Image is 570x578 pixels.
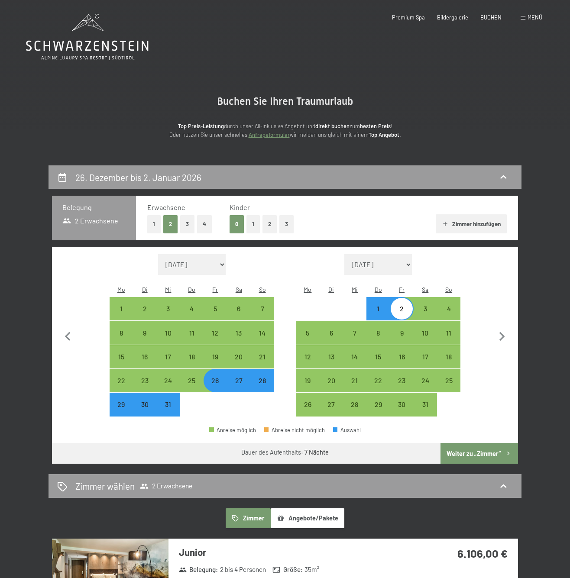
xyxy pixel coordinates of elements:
[227,321,250,344] div: Sat Dec 13 2025
[227,345,250,368] div: Anreise möglich
[157,329,179,351] div: 10
[320,393,343,416] div: Tue Jan 27 2026
[157,305,179,327] div: 3
[367,329,389,351] div: 8
[437,14,468,21] a: Bildergalerie
[134,329,155,351] div: 9
[157,377,179,399] div: 24
[181,377,203,399] div: 25
[297,377,318,399] div: 19
[415,353,436,375] div: 17
[220,565,266,574] span: 2 bis 4 Personen
[344,329,366,351] div: 7
[304,449,329,456] b: 7 Nächte
[165,286,171,293] abbr: Mittwoch
[147,215,161,233] button: 1
[241,448,329,457] div: Dauer des Aufenthalts:
[228,305,249,327] div: 6
[391,305,412,327] div: 2
[414,345,437,368] div: Sat Jan 17 2026
[391,377,412,399] div: 23
[344,377,366,399] div: 21
[321,377,342,399] div: 20
[366,393,390,416] div: Anreise möglich
[110,321,133,344] div: Anreise möglich
[296,321,319,344] div: Anreise möglich
[204,297,227,320] div: Fri Dec 05 2025
[369,131,401,138] strong: Top Angebot.
[110,297,133,320] div: Mon Dec 01 2025
[228,377,249,399] div: 27
[133,369,156,392] div: Anreise möglich
[390,393,413,416] div: Anreise möglich
[296,393,319,416] div: Anreise möglich
[180,345,204,368] div: Thu Dec 18 2025
[134,305,155,327] div: 2
[262,215,277,233] button: 2
[134,353,155,375] div: 16
[75,480,135,492] h2: Zimmer wählen
[110,297,133,320] div: Anreise möglich
[251,305,273,327] div: 7
[180,369,204,392] div: Anreise möglich
[228,353,249,375] div: 20
[156,321,180,344] div: Anreise möglich
[178,123,224,129] strong: Top Preis-Leistung
[156,297,180,320] div: Wed Dec 03 2025
[204,305,226,327] div: 5
[188,286,195,293] abbr: Donnerstag
[227,369,250,392] div: Sat Dec 27 2025
[297,353,318,375] div: 12
[343,393,366,416] div: Anreise möglich
[343,321,366,344] div: Wed Jan 07 2026
[366,345,390,368] div: Thu Jan 15 2026
[375,286,382,293] abbr: Donnerstag
[180,297,204,320] div: Thu Dec 04 2025
[227,345,250,368] div: Sat Dec 20 2025
[440,443,518,464] button: Weiter zu „Zimmer“
[133,297,156,320] div: Tue Dec 02 2025
[366,369,390,392] div: Thu Jan 22 2026
[390,393,413,416] div: Fri Jan 30 2026
[110,345,133,368] div: Mon Dec 15 2025
[204,345,227,368] div: Anreise möglich
[204,353,226,375] div: 19
[437,369,460,392] div: Sun Jan 25 2026
[259,286,266,293] abbr: Sonntag
[110,369,133,392] div: Mon Dec 22 2025
[304,565,319,574] span: 35 m²
[110,393,133,416] div: Mon Dec 29 2025
[415,401,436,423] div: 31
[134,377,155,399] div: 23
[227,369,250,392] div: Anreise möglich
[156,393,180,416] div: Anreise nicht möglich
[390,321,413,344] div: Anreise möglich
[204,297,227,320] div: Anreise möglich
[250,345,274,368] div: Sun Dec 21 2025
[228,329,249,351] div: 13
[390,345,413,368] div: Anreise möglich
[391,329,412,351] div: 9
[59,254,77,417] button: Vorheriger Monat
[251,377,273,399] div: 28
[110,377,132,399] div: 22
[296,345,319,368] div: Mon Jan 12 2026
[209,427,256,433] div: Anreise möglich
[367,353,389,375] div: 15
[493,254,511,417] button: Nächster Monat
[279,215,294,233] button: 3
[142,286,148,293] abbr: Dienstag
[156,369,180,392] div: Anreise möglich
[390,297,413,320] div: Fri Jan 02 2026
[437,321,460,344] div: Anreise möglich
[112,122,458,139] p: durch unser All-inklusive Angebot und zum ! Oder nutzen Sie unser schnelles wir melden uns gleich...
[436,214,506,233] button: Zimmer hinzufügen
[271,508,344,528] button: Angebote/Pakete
[391,401,412,423] div: 30
[133,369,156,392] div: Tue Dec 23 2025
[133,393,156,416] div: Tue Dec 30 2025
[204,377,226,399] div: 26
[366,297,390,320] div: Thu Jan 01 2026
[230,215,244,233] button: 0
